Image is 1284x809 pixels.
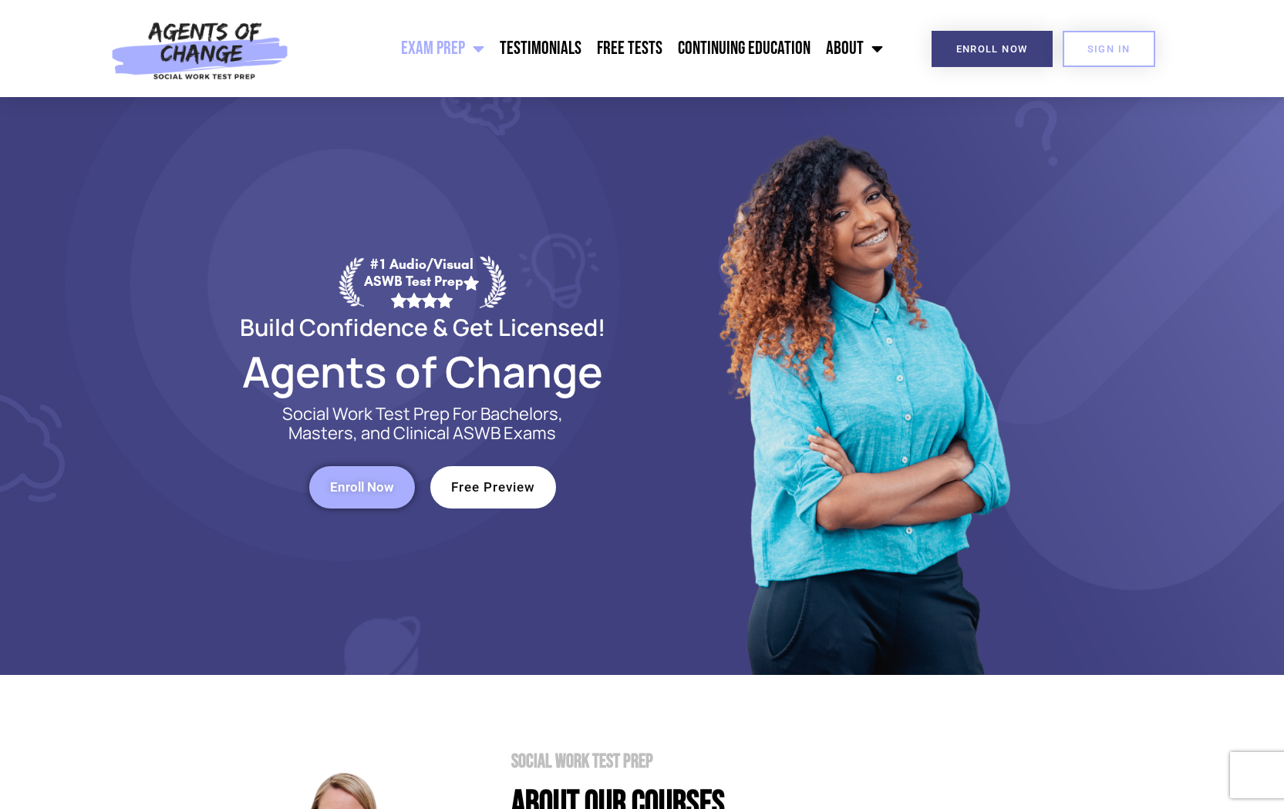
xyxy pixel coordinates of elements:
div: #1 Audio/Visual ASWB Test Prep [364,256,480,307]
a: Free Preview [430,466,556,509]
a: Testimonials [492,29,589,68]
a: Exam Prep [393,29,492,68]
span: Enroll Now [330,481,394,494]
a: Enroll Now [932,31,1053,67]
h2: Build Confidence & Get Licensed! [203,316,642,338]
a: SIGN IN [1063,31,1155,67]
p: Social Work Test Prep For Bachelors, Masters, and Clinical ASWB Exams [265,404,581,443]
span: Enroll Now [956,44,1028,54]
a: About [818,29,891,68]
h1: Social Work Test Prep [511,752,1081,771]
nav: Menu [297,29,891,68]
h2: Agents of Change [203,354,642,389]
a: Continuing Education [670,29,818,68]
a: Free Tests [589,29,670,68]
a: Enroll Now [309,466,415,509]
span: SIGN IN [1087,44,1131,54]
img: Website Image 1 (1) [708,97,1016,675]
span: Free Preview [451,481,535,494]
